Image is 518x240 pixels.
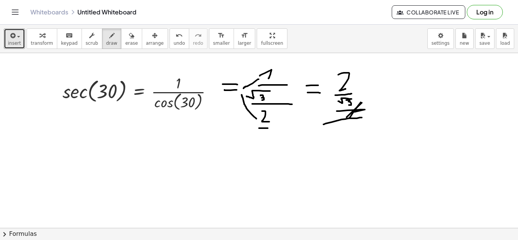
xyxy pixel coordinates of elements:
span: keypad [61,41,78,46]
span: smaller [213,41,230,46]
i: undo [176,31,183,40]
span: insert [8,41,21,46]
a: Whiteboards [30,8,68,16]
span: draw [106,41,118,46]
span: fullscreen [261,41,283,46]
span: new [460,41,469,46]
button: Collaborate Live [392,5,465,19]
i: format_size [241,31,248,40]
span: erase [125,41,138,46]
button: format_sizelarger [234,28,255,49]
button: format_sizesmaller [209,28,234,49]
button: new [455,28,474,49]
span: settings [432,41,450,46]
i: format_size [218,31,225,40]
button: transform [27,28,57,49]
span: transform [31,41,53,46]
button: draw [102,28,122,49]
button: Toggle navigation [9,6,21,18]
button: undoundo [170,28,189,49]
button: settings [427,28,454,49]
button: save [475,28,494,49]
button: arrange [142,28,168,49]
i: keyboard [66,31,73,40]
span: redo [193,41,203,46]
button: erase [121,28,142,49]
button: fullscreen [257,28,287,49]
span: save [479,41,490,46]
button: load [496,28,514,49]
span: load [500,41,510,46]
span: Collaborate Live [398,9,459,16]
button: scrub [82,28,102,49]
button: keyboardkeypad [57,28,82,49]
span: undo [174,41,185,46]
span: scrub [86,41,98,46]
button: insert [4,28,25,49]
span: larger [238,41,251,46]
button: redoredo [189,28,207,49]
i: redo [195,31,202,40]
span: arrange [146,41,164,46]
button: Log in [467,5,503,19]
